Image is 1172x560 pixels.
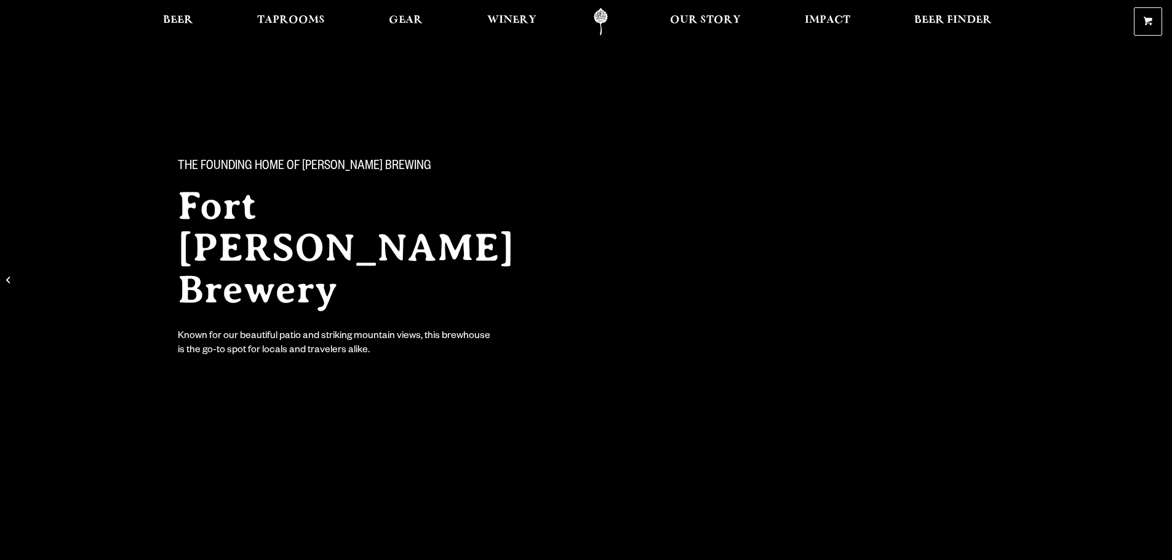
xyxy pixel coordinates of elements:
[178,185,562,310] h2: Fort [PERSON_NAME] Brewery
[155,8,201,36] a: Beer
[670,15,741,25] span: Our Story
[163,15,193,25] span: Beer
[906,8,1000,36] a: Beer Finder
[914,15,992,25] span: Beer Finder
[178,159,431,175] span: The Founding Home of [PERSON_NAME] Brewing
[257,15,325,25] span: Taprooms
[389,15,423,25] span: Gear
[805,15,850,25] span: Impact
[178,330,493,358] div: Known for our beautiful patio and striking mountain views, this brewhouse is the go-to spot for l...
[662,8,749,36] a: Our Story
[797,8,858,36] a: Impact
[249,8,333,36] a: Taprooms
[381,8,431,36] a: Gear
[487,15,536,25] span: Winery
[578,8,624,36] a: Odell Home
[479,8,544,36] a: Winery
